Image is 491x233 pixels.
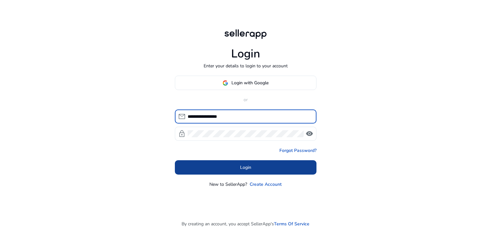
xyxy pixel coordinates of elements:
[274,221,309,227] a: Terms Of Service
[204,63,288,69] p: Enter your details to login to your account
[209,181,247,188] p: New to SellerApp?
[279,147,316,154] a: Forgot Password?
[178,113,186,120] span: mail
[306,130,313,138] span: visibility
[175,76,316,90] button: Login with Google
[231,79,269,86] span: Login with Google
[240,164,251,171] span: Login
[250,181,282,188] a: Create Account
[222,80,228,86] img: google-logo.svg
[231,47,260,61] h1: Login
[178,130,186,138] span: lock
[175,160,316,175] button: Login
[175,96,316,103] p: or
